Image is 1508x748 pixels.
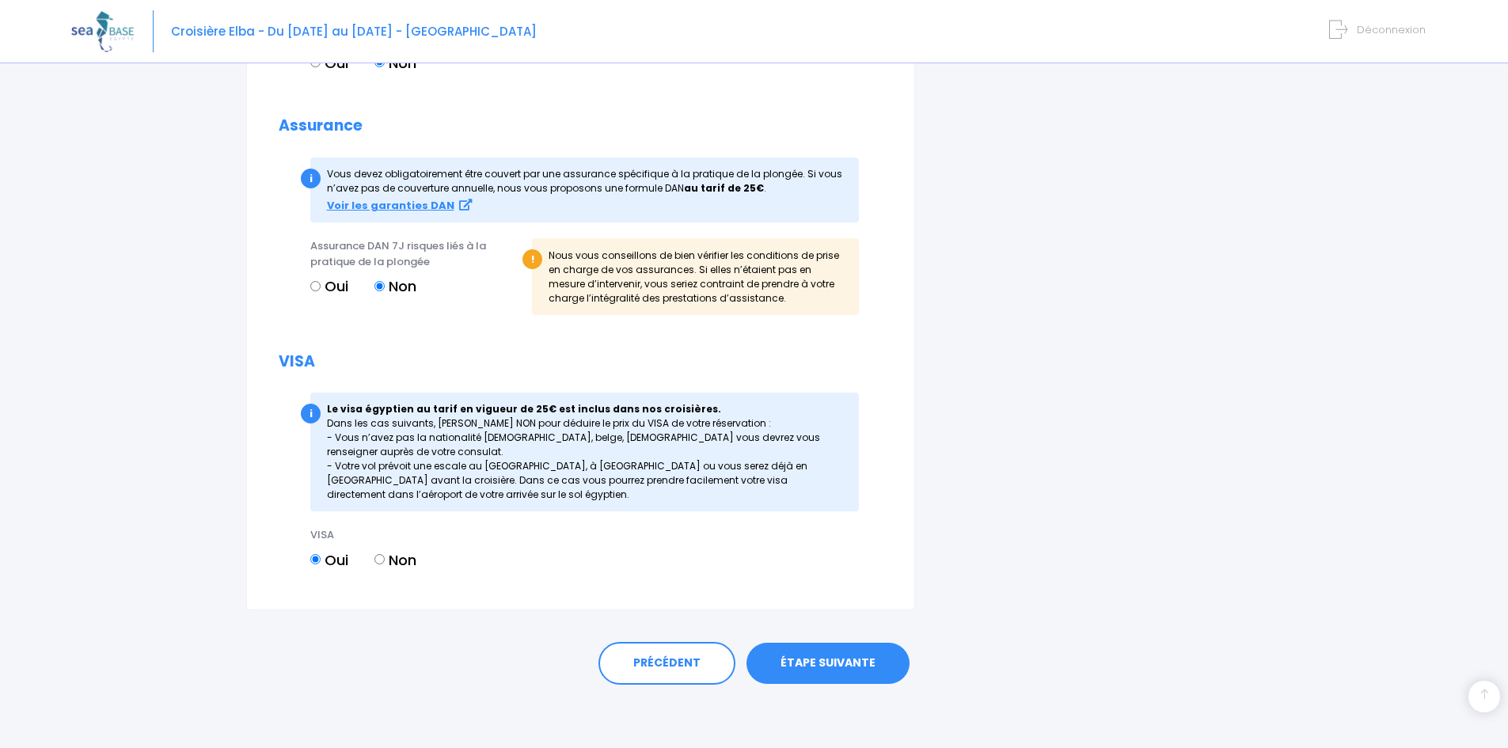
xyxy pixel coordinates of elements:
span: Assurance DAN 7J risques liés à la pratique de la plongée [310,238,486,269]
h2: Assurance [279,117,883,135]
span: VISA [310,527,334,542]
strong: Voir les garanties DAN [327,198,454,213]
input: Non [374,281,385,291]
div: Nous vous conseillons de bien vérifier les conditions de prise en charge de vos assurances. Si el... [532,238,859,314]
label: Oui [310,275,348,297]
input: Oui [310,281,321,291]
div: ! [522,249,542,269]
div: i [301,404,321,423]
span: Croisière Elba - Du [DATE] au [DATE] - [GEOGRAPHIC_DATA] [171,23,537,40]
div: Vous devez obligatoirement être couvert par une assurance spécifique à la pratique de la plong... [310,158,859,223]
a: ÉTAPE SUIVANTE [746,643,910,684]
div: i [301,169,321,188]
label: Non [374,549,416,571]
div: Dans les cas suivants, [PERSON_NAME] NON pour déduire le prix du VISA de votre réservation : - Vo... [310,393,859,511]
label: Oui [310,549,348,571]
label: Non [374,275,416,297]
input: Oui [310,554,321,564]
h2: VISA [279,353,883,371]
strong: Le visa égyptien au tarif en vigueur de 25€ est inclus dans nos croisières. [327,402,721,416]
strong: au tarif de 25€ [684,181,764,195]
a: Voir les garanties DAN [327,199,472,212]
a: PRÉCÉDENT [598,642,735,685]
input: Non [374,554,385,564]
span: Déconnexion [1357,22,1426,37]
